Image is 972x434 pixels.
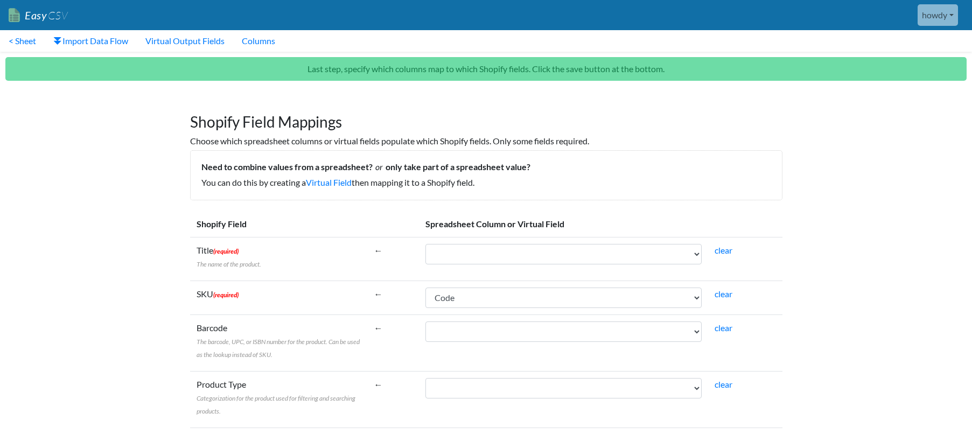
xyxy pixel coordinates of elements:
[9,4,68,26] a: EasyCSV
[368,281,419,314] td: ←
[197,321,361,360] label: Barcode
[201,176,771,189] p: You can do this by creating a then mapping it to a Shopify field.
[373,162,386,172] i: or
[715,245,732,255] a: clear
[197,394,355,415] span: Categorization for the product used for filtering and searching products.
[368,237,419,281] td: ←
[190,211,368,237] th: Shopify Field
[190,136,782,146] h6: Choose which spreadsheet columns or virtual fields populate which Shopify fields. Only some field...
[233,30,284,52] a: Columns
[197,244,261,270] label: Title
[368,314,419,371] td: ←
[201,162,771,172] h5: Need to combine values from a spreadsheet? only take part of a spreadsheet value?
[197,338,360,359] span: The barcode, UPC, or ISBN number for the product. Can be used as the lookup instead of SKU.
[137,30,233,52] a: Virtual Output Fields
[918,4,958,26] a: howdy
[47,9,68,22] span: CSV
[213,291,239,299] span: (required)
[419,211,782,237] th: Spreadsheet Column or Virtual Field
[197,378,361,417] label: Product Type
[368,371,419,428] td: ←
[5,57,967,81] p: Last step, specify which columns map to which Shopify fields. Click the save button at the bottom.
[306,177,352,187] a: Virtual Field
[715,289,732,299] a: clear
[715,379,732,389] a: clear
[213,247,239,255] span: (required)
[715,323,732,333] a: clear
[190,102,782,131] h1: Shopify Field Mappings
[197,260,261,268] span: The name of the product.
[45,30,137,52] a: Import Data Flow
[197,288,239,300] label: SKU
